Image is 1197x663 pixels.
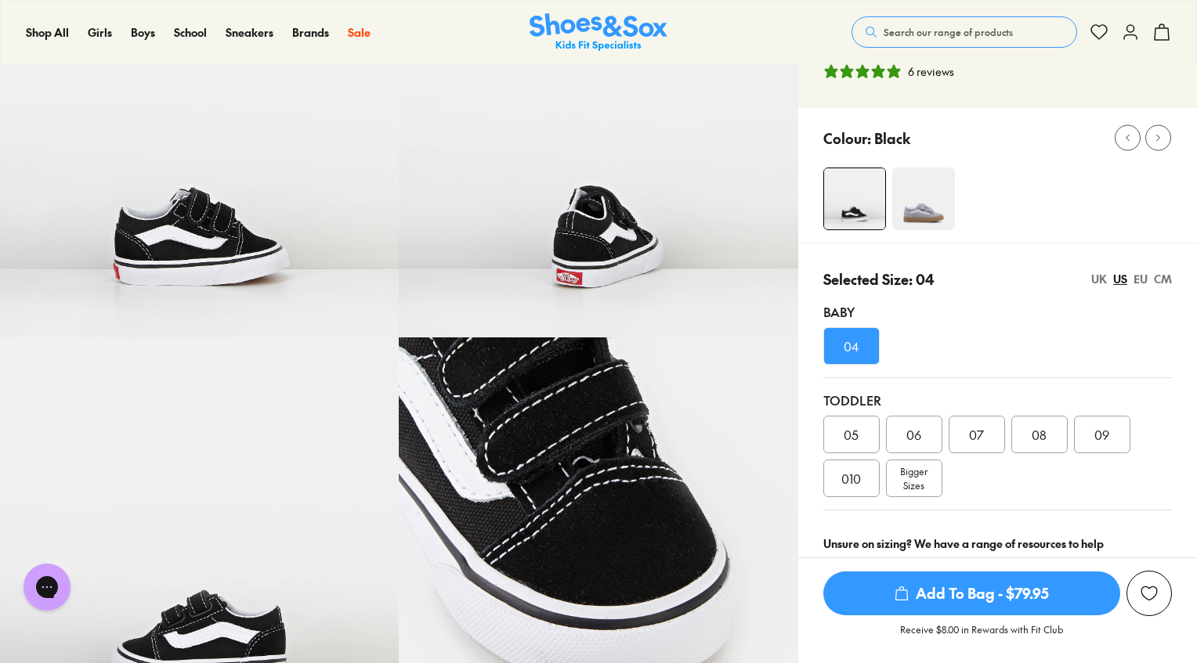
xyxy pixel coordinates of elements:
img: 11_1 [824,168,885,229]
span: Add To Bag - $79.95 [823,571,1120,615]
a: Boys [131,24,155,41]
a: Girls [88,24,112,41]
button: Search our range of products [852,16,1077,48]
a: Brands [292,24,329,41]
a: Sale [348,24,371,41]
span: 06 [906,425,921,444]
img: 4-538839_1 [892,168,955,230]
span: 09 [1094,425,1109,444]
span: Shop All [26,24,69,40]
span: Search our range of products [884,25,1013,39]
button: Add To Bag - $79.95 [823,571,1120,616]
a: Sneakers [226,24,273,41]
span: 010 [841,469,861,488]
span: School [174,24,207,40]
a: School [174,24,207,41]
span: Sneakers [226,24,273,40]
div: EU [1134,271,1148,287]
iframe: Gorgias live chat messenger [16,558,78,616]
p: Black [874,128,910,149]
div: Toddler [823,391,1172,409]
p: Receive $8.00 in Rewards with Fit Club [900,622,1063,650]
div: CM [1154,271,1172,287]
div: Unsure on sizing? We have a range of resources to help [823,535,1172,552]
p: Selected Size: 04 [823,268,935,290]
span: Sale [348,24,371,40]
a: Shop All [26,24,69,41]
div: UK [1091,271,1107,287]
p: Colour: [823,128,871,149]
span: Bigger Sizes [900,464,928,492]
button: Add to Wishlist [1126,571,1172,616]
span: Brands [292,24,329,40]
div: Baby [823,302,1172,321]
span: Girls [88,24,112,40]
div: US [1113,271,1127,287]
a: Shoes & Sox [530,13,667,52]
span: 07 [969,425,984,444]
span: Boys [131,24,155,40]
span: 04 [844,337,859,355]
button: 5 stars, 6 ratings [823,63,954,80]
div: 6 reviews [908,63,954,80]
img: SNS_Logo_Responsive.svg [530,13,667,52]
span: 08 [1032,425,1047,444]
span: 05 [844,425,859,444]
